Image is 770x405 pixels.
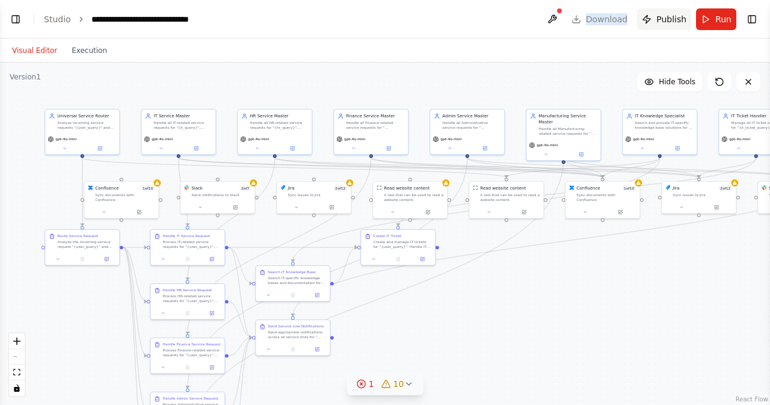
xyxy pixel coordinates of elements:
[369,378,374,390] span: 1
[95,185,119,191] div: Confluence
[57,233,98,238] div: Route Service Request
[229,244,357,250] g: Edge from 88a020ac-b731-4581-88af-d03d6eb87d60 to ea023f51-0e5d-447c-8d76-daa3693d4c22
[79,158,85,226] g: Edge from 591c6e6c-b36e-4cd9-8da6-e5cb6a68e49f to 065166c4-4770-4492-901a-6b6e915852c5
[250,120,308,130] div: Handle all HR-related service requests for "{hr_query}". Provide support for employee onboarding,...
[185,158,470,388] g: Edge from f1df6788-41e8-49f9-be4a-6f442ce99cdf to 7c36cf35-3505-4004-909b-d17ca659fc0c
[64,43,114,58] button: Execution
[179,144,214,152] button: Open in side panel
[373,240,431,249] div: Create and manage IT tickets for "{user_query}". Handle IT incident tickets, service requests, an...
[280,291,306,298] button: No output available
[229,298,252,341] g: Edge from 006ed1b6-83e8-4dc1-8903-828ad89b1cc9 to 14c56633-0a8c-4333-bb30-944ed2708797
[526,109,601,161] div: Manufacturing Service MasterHandle all Manufacturing-related service requests for "{mfg_query}". ...
[600,158,663,178] g: Edge from 936015aa-c0c4-4b36-956e-240bbb29fb97 to 24ed14a2-aed2-4bc7-a882-608b0bedbde1
[153,120,212,130] div: Handle all IT-related service requests for "{it_query}". Coordinate with IT specialists to provid...
[123,244,147,250] g: Edge from 065166c4-4770-4492-901a-6b6e915852c5 to 88a020ac-b731-4581-88af-d03d6eb87d60
[268,330,326,339] div: Send appropriate notifications across all service lines for "{user_query}". Notify relevant teams...
[162,348,221,357] div: Process Finance-related service requests for "{user_query}". Provide support for expenses, invoic...
[150,338,225,374] div: Handle Finance Service RequestProcess Finance-related service requests for "{user_query}". Provid...
[191,193,251,197] div: Send notifications to Slack
[152,137,173,141] span: gpt-4o-mini
[202,363,222,371] button: Open in side panel
[96,255,117,262] button: Open in side panel
[696,8,736,30] button: Run
[202,255,222,262] button: Open in side panel
[123,244,147,305] g: Edge from 065166c4-4770-4492-901a-6b6e915852c5 to 006ed1b6-83e8-4dc1-8903-828ad89b1cc9
[175,309,200,317] button: No output available
[661,144,695,152] button: Open in side panel
[255,320,330,356] div: Send Service Line NotificationsSend appropriate notifications across all service lines for "{user...
[250,113,308,119] div: HR Service Master
[218,203,253,211] button: Open in side panel
[576,193,636,202] div: Sync documents with Confluence
[141,109,216,155] div: IT Service MasterHandle all IT-related service requests for "{it_query}". Coordinate with IT spec...
[333,185,347,191] span: Number of enabled actions
[384,193,443,202] div: A tool that can be used to read a website content.
[185,158,374,334] g: Edge from e1b797df-070b-4a8d-894f-51eab9d536a9 to 4852530c-620b-4082-bb73-f608f87f9669
[175,363,200,371] button: No output available
[665,185,670,190] img: Jira
[622,185,636,191] span: Number of enabled actions
[44,13,213,25] nav: breadcrumb
[162,342,220,347] div: Handle Finance Service Request
[237,109,312,155] div: HR Service MasterHandle all HR-related service requests for "{hr_query}". Provide support for emp...
[633,137,654,141] span: gpt-4o-mini
[440,137,461,141] span: gpt-4o-mini
[469,181,544,219] div: ScrapeWebsiteToolRead website contentA tool that can be used to read a website content.
[88,185,93,190] img: Confluence
[565,181,640,219] div: ConfluenceConfluence1of10Sync documents with Confluence
[576,185,600,191] div: Confluence
[715,13,731,25] span: Run
[537,143,558,147] span: gpt-4o-mini
[70,255,95,262] button: No output available
[229,244,252,341] g: Edge from 88a020ac-b731-4581-88af-d03d6eb87d60 to 14c56633-0a8c-4333-bb30-944ed2708797
[290,158,663,262] g: Edge from 936015aa-c0c4-4b36-956e-240bbb29fb97 to a692fed6-56e6-4427-90ef-14e86e9a13c4
[162,233,210,238] div: Handle IT Service Request
[373,233,401,238] div: Create IT Ticket
[276,181,351,214] div: JiraJira2of12Sync issues to Jira
[718,185,732,191] span: Number of enabled actions
[473,185,478,190] img: ScrapeWebsiteTool
[239,185,251,191] span: Number of enabled actions
[762,185,766,190] img: Slack
[729,137,750,141] span: gpt-4o-mini
[393,378,404,390] span: 10
[673,193,732,197] div: Sync issues to Jira
[248,137,269,141] span: gpt-4o-mini
[412,255,433,262] button: Open in side panel
[659,77,695,87] span: Hide Tools
[122,208,156,215] button: Open in side panel
[255,265,330,302] div: Search IT Knowledge BaseSearch IT-specific knowledge bases and documentation for solutions to "{u...
[268,324,324,329] div: Send Service Line Notifications
[661,181,736,214] div: JiraJira2of12Sync issues to Jira
[150,283,225,320] div: Handle HR Service RequestProcess HR-related service requests for "{user_query}". Provide support ...
[430,109,505,155] div: Admin Service MasterHandle all Administrative service requests for "{admin_query}". Provide suppo...
[673,185,679,191] div: Jira
[153,113,212,119] div: IT Service Master
[480,185,526,191] div: Read website content
[280,185,285,190] img: Jira
[180,181,255,214] div: SlackSlack2of7Send notifications to Slack
[268,270,315,274] div: Search IT Knowledge Base
[700,203,734,211] button: Open in side panel
[57,240,115,249] div: Analyze the incoming service request "{user_query}" and intelligently route it to the appropriate...
[10,72,41,82] div: Version 1
[372,144,406,152] button: Open in side panel
[5,43,64,58] button: Visual Editor
[57,120,115,130] div: Analyze incoming service requests "{user_query}" and intelligently route them to the appropriate ...
[411,208,445,215] button: Open in side panel
[150,229,225,266] div: Handle IT Service RequestProcess IT-related service requests for "{user_query}". Coordinate with ...
[504,158,663,178] g: Edge from 936015aa-c0c4-4b36-956e-240bbb29fb97 to 940588f7-6e7f-4456-a881-3a37426c43a8
[84,181,159,219] div: ConfluenceConfluence1of10Sync documents with Confluence
[276,144,310,152] button: Open in side panel
[333,109,408,155] div: Finance Service MasterHandle all Finance-related service requests for "{finance_query}". Provide ...
[45,109,120,155] div: Universal Service RouterAnalyze incoming service requests "{user_query}" and intelligently route ...
[9,365,25,380] button: fit view
[464,158,606,178] g: Edge from f1df6788-41e8-49f9-be4a-6f442ce99cdf to 24ed14a2-aed2-4bc7-a882-608b0bedbde1
[480,193,540,202] div: A tool that can be used to read a website content.
[229,335,252,359] g: Edge from 4852530c-620b-4082-bb73-f608f87f9669 to 14c56633-0a8c-4333-bb30-944ed2708797
[184,185,189,190] img: Slack
[307,345,327,353] button: Open in side panel
[360,229,436,266] div: Create IT TicketCreate and manage IT tickets for "{user_query}". Handle IT incident tickets, serv...
[162,294,221,303] div: Process HR-related service requests for "{user_query}". Provide support for employee onboarding, ...
[622,109,697,155] div: IT Knowledge SpecialistSearch and provide IT-specific knowledge base solutions for "{it_knowledge...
